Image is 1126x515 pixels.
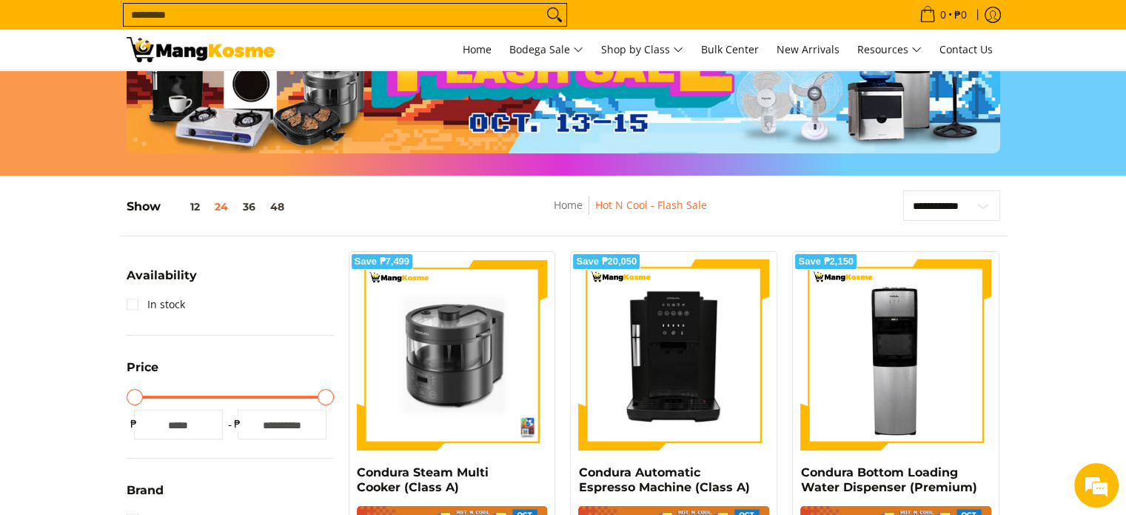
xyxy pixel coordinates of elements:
span: Save ₱7,499 [355,257,410,266]
span: Price [127,362,158,373]
img: Condura Bottom Loading Water Dispenser (Premium) [800,259,991,451]
a: Contact Us [932,30,1000,70]
span: Brand [127,485,164,496]
span: ₱0 [952,10,969,20]
span: Resources [857,41,922,59]
img: Hot N Cool: Mang Kosme MID-PAYDAY APPLIANCES SALE! l Mang Kosme [127,37,275,62]
span: • [915,7,971,23]
button: 48 [263,201,292,213]
span: Availability [127,270,197,282]
a: Home [455,30,499,70]
span: Home [463,42,492,56]
a: Condura Steam Multi Cooker (Class A) [357,465,489,494]
a: Bulk Center [694,30,766,70]
button: 24 [207,201,235,213]
img: Condura Steam Multi Cooker (Class A) [357,259,548,451]
button: 12 [161,201,207,213]
h5: Show [127,199,292,214]
a: New Arrivals [769,30,847,70]
summary: Open [127,362,158,385]
span: Bodega Sale [509,41,583,59]
a: Hot N Cool - Flash Sale [595,198,707,212]
a: Shop by Class [594,30,691,70]
a: Resources [850,30,929,70]
nav: Main Menu [289,30,1000,70]
a: Home [554,198,583,212]
span: ₱ [230,416,245,431]
summary: Open [127,485,164,508]
span: New Arrivals [777,42,840,56]
span: 0 [938,10,948,20]
a: In stock [127,293,185,316]
button: 36 [235,201,263,213]
button: Search [543,4,566,26]
span: Save ₱20,050 [576,257,637,266]
img: Condura Automatic Espresso Machine (Class A) [578,259,769,451]
a: Bodega Sale [502,30,591,70]
span: Bulk Center [701,42,759,56]
a: Condura Automatic Espresso Machine (Class A) [578,465,749,494]
nav: Breadcrumbs [451,196,810,230]
span: ₱ [127,416,141,431]
summary: Open [127,270,197,293]
span: Contact Us [939,42,993,56]
span: Shop by Class [601,41,683,59]
a: Condura Bottom Loading Water Dispenser (Premium) [800,465,976,494]
span: Save ₱2,150 [798,257,854,266]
